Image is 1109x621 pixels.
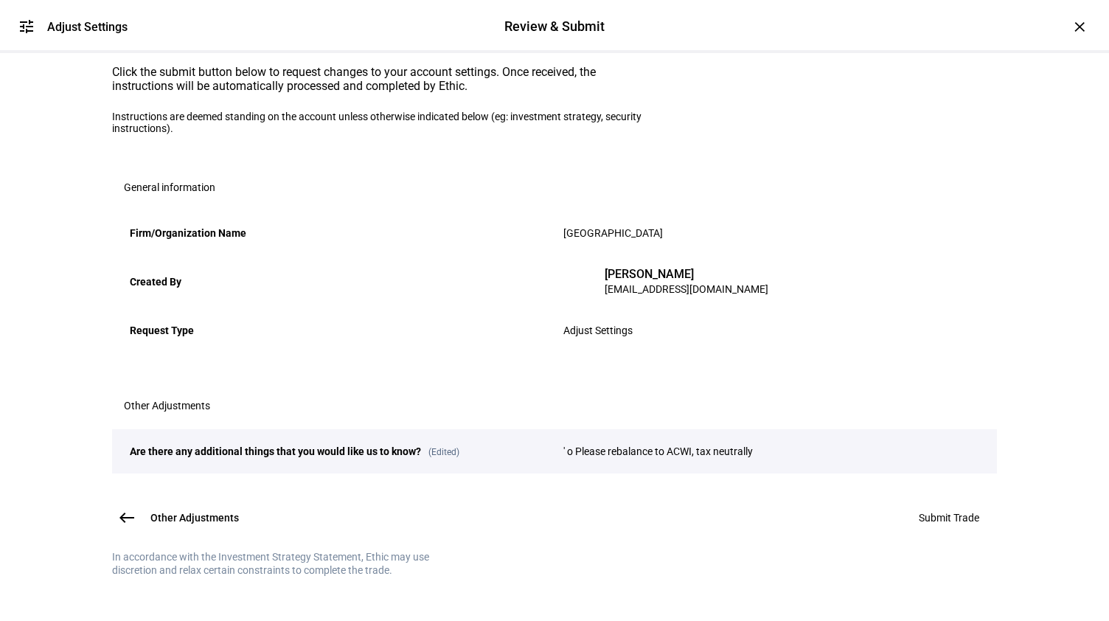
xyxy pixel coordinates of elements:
button: Other Adjustments [112,503,257,532]
div: In accordance with the Investment Strategy Statement, Ethic may use discretion and relax certain ... [112,550,466,577]
div: Adjust Settings [47,20,128,34]
div: Firm/Organization Name [130,221,546,245]
div: [PERSON_NAME] [605,267,768,282]
div: Created By [130,270,546,294]
span: Other Adjustments [150,510,239,525]
div: JJ [563,267,593,296]
h3: General information [124,181,215,193]
div: Are there any additional things that you would like us to know? [130,440,546,463]
span: Adjust Settings [563,325,633,336]
span: [GEOGRAPHIC_DATA] [563,227,663,239]
span: Submit Trade [919,512,979,524]
h3: Other Adjustments [124,400,210,412]
span: ' o Please rebalance to ACWI, tax neutrally [563,445,753,457]
div: Review & Submit [504,17,605,36]
div: [EMAIL_ADDRESS][DOMAIN_NAME] [605,282,768,296]
div: × [1068,15,1091,38]
div: Request Type [130,319,546,342]
button: Submit Trade [901,503,997,532]
span: (Edited) [421,447,459,457]
p: Click the submit button below to request changes to your account settings. Once received, the ins... [112,65,643,93]
p: Instructions are deemed standing on the account unless otherwise indicated below (eg: investment ... [112,111,643,134]
mat-icon: tune [18,18,35,35]
mat-icon: west [118,509,136,527]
